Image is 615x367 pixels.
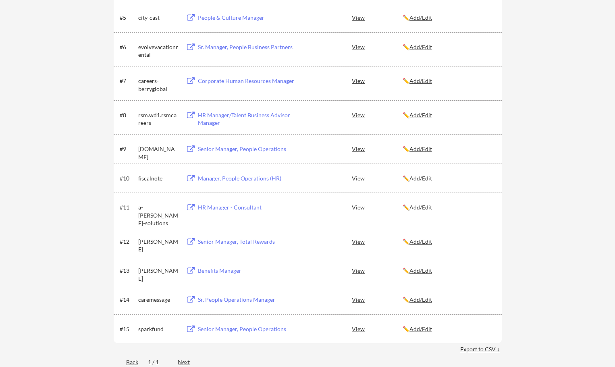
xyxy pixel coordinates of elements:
div: View [352,292,403,307]
div: View [352,141,403,156]
div: #12 [120,238,135,246]
div: #7 [120,77,135,85]
div: Sr. Manager, People Business Partners [198,43,298,51]
div: Export to CSV ↓ [460,345,502,353]
div: Next [178,358,199,366]
div: ✏️ [403,238,494,246]
div: HR Manager - Consultant [198,203,298,211]
div: sparkfund [138,325,179,333]
div: [DOMAIN_NAME] [138,145,179,161]
u: Add/Edit [409,175,432,182]
div: ✏️ [403,267,494,275]
div: ✏️ [403,111,494,119]
div: ✏️ [403,145,494,153]
div: Back [114,358,138,366]
div: View [352,234,403,249]
div: Senior Manager, People Operations [198,145,298,153]
div: ✏️ [403,174,494,182]
div: #8 [120,111,135,119]
div: #6 [120,43,135,51]
u: Add/Edit [409,204,432,211]
div: city-cast [138,14,179,22]
div: #11 [120,203,135,211]
u: Add/Edit [409,267,432,274]
div: ✏️ [403,325,494,333]
div: View [352,73,403,88]
div: #15 [120,325,135,333]
div: View [352,321,403,336]
div: ✏️ [403,296,494,304]
div: 1 / 1 [148,358,168,366]
div: [PERSON_NAME] [138,267,179,282]
div: ✏️ [403,203,494,211]
div: Benefits Manager [198,267,298,275]
div: View [352,263,403,278]
div: caremessage [138,296,179,304]
div: #14 [120,296,135,304]
div: #10 [120,174,135,182]
div: Corporate Human Resources Manager [198,77,298,85]
div: ✏️ [403,14,494,22]
div: #5 [120,14,135,22]
div: Senior Manager, Total Rewards [198,238,298,246]
u: Add/Edit [409,44,432,50]
div: People & Culture Manager [198,14,298,22]
div: ✏️ [403,43,494,51]
div: View [352,39,403,54]
div: evolvevacationrental [138,43,179,59]
div: rsm.wd1.rsmcareers [138,111,179,127]
div: [PERSON_NAME] [138,238,179,253]
u: Add/Edit [409,145,432,152]
div: Manager, People Operations (HR) [198,174,298,182]
div: Senior Manager, People Operations [198,325,298,333]
div: fiscalnote [138,174,179,182]
u: Add/Edit [409,326,432,332]
u: Add/Edit [409,238,432,245]
div: View [352,200,403,214]
div: careers-berryglobal [138,77,179,93]
div: View [352,171,403,185]
div: #13 [120,267,135,275]
div: HR Manager/Talent Business Advisor Manager [198,111,298,127]
div: View [352,108,403,122]
u: Add/Edit [409,296,432,303]
u: Add/Edit [409,112,432,118]
div: ✏️ [403,77,494,85]
div: View [352,10,403,25]
div: #9 [120,145,135,153]
div: a-[PERSON_NAME]-solutions [138,203,179,227]
u: Add/Edit [409,77,432,84]
u: Add/Edit [409,14,432,21]
div: Sr. People Operations Manager [198,296,298,304]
